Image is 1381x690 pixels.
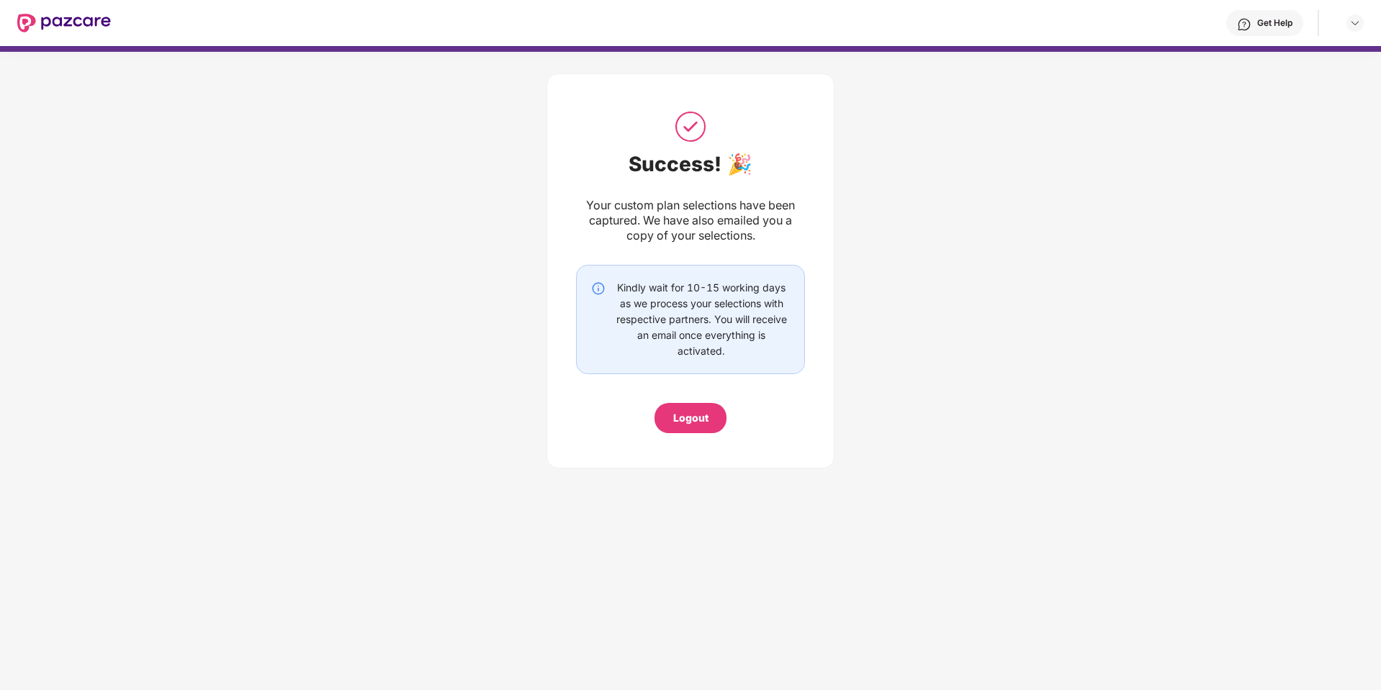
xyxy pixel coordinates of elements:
[576,152,805,176] div: Success! 🎉
[673,410,709,426] div: Logout
[591,281,606,296] img: svg+xml;base64,PHN2ZyBpZD0iSW5mby0yMHgyMCIgeG1sbnM9Imh0dHA6Ly93d3cudzMub3JnLzIwMDAvc3ZnIiB3aWR0aD...
[613,280,790,359] div: Kindly wait for 10-15 working days as we process your selections with respective partners. You wi...
[672,109,709,145] img: svg+xml;base64,PHN2ZyB3aWR0aD0iNTAiIGhlaWdodD0iNTAiIHZpZXdCb3g9IjAgMCA1MCA1MCIgZmlsbD0ibm9uZSIgeG...
[576,198,805,243] div: Your custom plan selections have been captured. We have also emailed you a copy of your selections.
[1257,17,1292,29] div: Get Help
[17,14,111,32] img: New Pazcare Logo
[1349,17,1361,29] img: svg+xml;base64,PHN2ZyBpZD0iRHJvcGRvd24tMzJ4MzIiIHhtbG5zPSJodHRwOi8vd3d3LnczLm9yZy8yMDAwL3N2ZyIgd2...
[1237,17,1251,32] img: svg+xml;base64,PHN2ZyBpZD0iSGVscC0zMngzMiIgeG1sbnM9Imh0dHA6Ly93d3cudzMub3JnLzIwMDAvc3ZnIiB3aWR0aD...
